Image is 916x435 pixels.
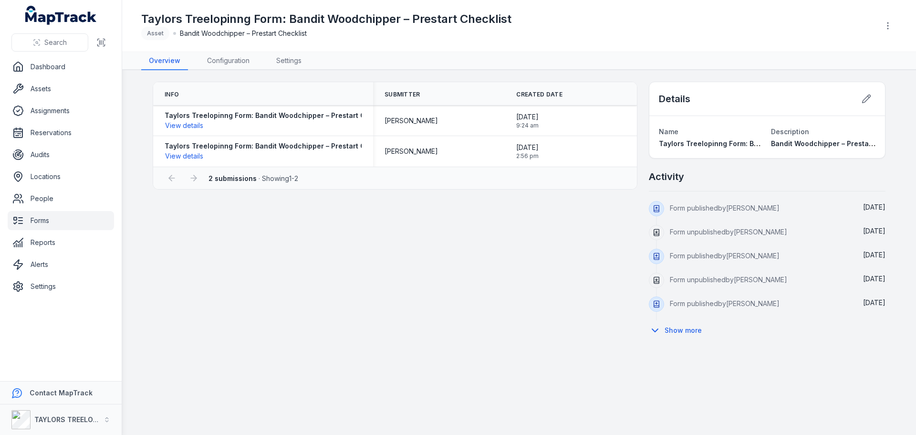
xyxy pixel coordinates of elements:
[670,252,780,260] span: Form published by [PERSON_NAME]
[8,211,114,230] a: Forms
[165,111,392,120] strong: Taylors Treelopinng Form: Bandit Woodchipper – Prestart Checklist
[165,141,392,151] strong: Taylors Treelopinng Form: Bandit Woodchipper – Prestart Checklist
[180,29,307,38] span: Bandit Woodchipper – Prestart Checklist
[385,91,420,98] span: Submitter
[385,147,438,156] span: [PERSON_NAME]
[863,298,885,307] span: [DATE]
[516,122,539,129] span: 9:24 am
[8,277,114,296] a: Settings
[165,91,179,98] span: Info
[11,33,88,52] button: Search
[8,101,114,120] a: Assignments
[30,389,93,397] strong: Contact MapTrack
[8,79,114,98] a: Assets
[516,143,539,160] time: 28/08/2025, 2:56:32 pm
[771,127,809,136] span: Description
[165,120,204,131] button: View details
[863,203,885,211] time: 01/09/2025, 3:53:11 pm
[649,320,708,340] button: Show more
[141,11,511,27] h1: Taylors Treelopinng Form: Bandit Woodchipper – Prestart Checklist
[516,112,539,122] span: [DATE]
[649,170,684,183] h2: Activity
[199,52,257,70] a: Configuration
[8,57,114,76] a: Dashboard
[8,123,114,142] a: Reservations
[670,276,787,284] span: Form unpublished by [PERSON_NAME]
[659,139,886,148] span: Taylors Treelopinng Form: Bandit Woodchipper – Prestart Checklist
[8,233,114,252] a: Reports
[659,127,678,136] span: Name
[670,228,787,236] span: Form unpublished by [PERSON_NAME]
[8,189,114,208] a: People
[516,91,562,98] span: Created Date
[208,174,257,182] strong: 2 submissions
[670,299,780,308] span: Form published by [PERSON_NAME]
[165,151,204,161] button: View details
[863,251,885,259] time: 01/09/2025, 3:25:44 pm
[208,174,298,182] span: · Showing 1 - 2
[771,139,908,148] span: Bandit Woodchipper – Prestart Checklist
[863,203,885,211] span: [DATE]
[863,275,885,283] time: 01/09/2025, 3:03:02 pm
[141,27,169,40] div: Asset
[25,6,97,25] a: MapTrack
[863,298,885,307] time: 01/09/2025, 3:02:32 pm
[34,415,114,424] strong: TAYLORS TREELOPPING
[670,204,780,212] span: Form published by [PERSON_NAME]
[863,275,885,283] span: [DATE]
[269,52,309,70] a: Settings
[44,38,67,47] span: Search
[863,227,885,235] time: 01/09/2025, 3:45:41 pm
[863,227,885,235] span: [DATE]
[516,152,539,160] span: 2:56 pm
[141,52,188,70] a: Overview
[8,255,114,274] a: Alerts
[516,112,539,129] time: 01/09/2025, 9:24:08 am
[516,143,539,152] span: [DATE]
[385,116,438,126] span: [PERSON_NAME]
[863,251,885,259] span: [DATE]
[659,92,690,106] h2: Details
[8,145,114,164] a: Audits
[8,167,114,186] a: Locations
